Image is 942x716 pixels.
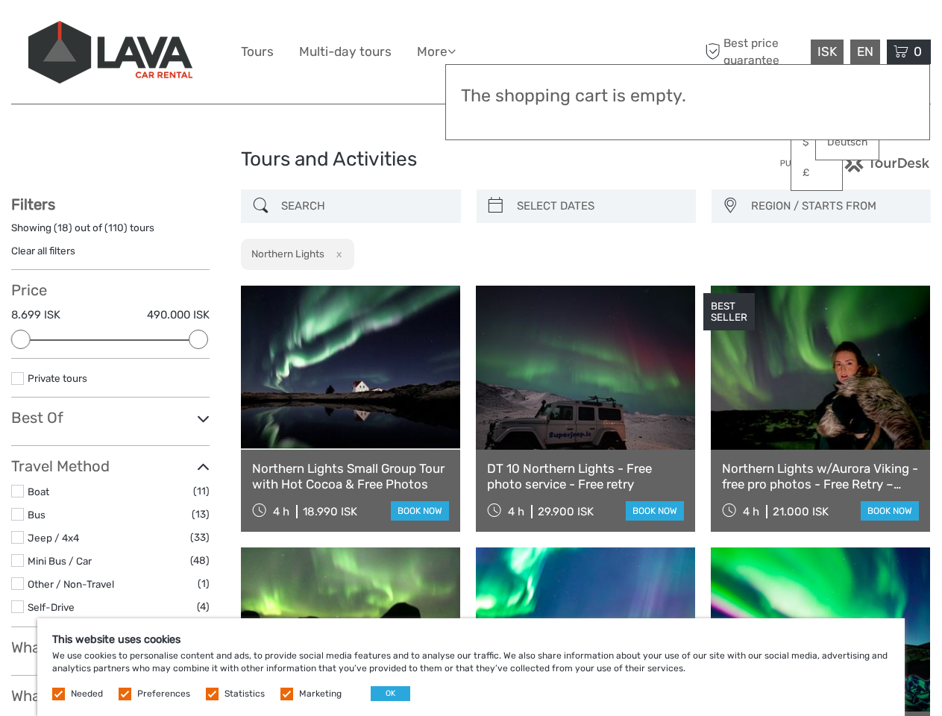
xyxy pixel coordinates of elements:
[11,245,75,257] a: Clear all filters
[273,505,289,518] span: 4 h
[190,529,210,546] span: (33)
[303,505,357,518] div: 18.990 ISK
[241,148,701,172] h1: Tours and Activities
[11,687,210,705] h3: What do you want to do?
[11,281,210,299] h3: Price
[371,686,410,701] button: OK
[193,483,210,500] span: (11)
[52,633,890,646] h5: This website uses cookies
[461,86,914,107] h3: The shopping cart is empty.
[37,618,905,716] div: We use cookies to personalise content and ads, to provide social media features and to analyse ou...
[252,461,449,492] a: Northern Lights Small Group Tour with Hot Cocoa & Free Photos
[722,461,919,492] a: Northern Lights w/Aurora Viking - free pro photos - Free Retry – minibus
[28,555,92,567] a: Mini Bus / Car
[791,160,842,186] a: £
[327,246,347,262] button: x
[391,501,449,521] a: book now
[192,506,210,523] span: (13)
[28,601,75,613] a: Self-Drive
[28,578,114,590] a: Other / Non-Travel
[791,129,842,156] a: $
[861,501,919,521] a: book now
[251,248,324,260] h2: Northern Lights
[417,41,456,63] a: More
[911,44,924,59] span: 0
[198,575,210,592] span: (1)
[11,307,60,323] label: 8.699 ISK
[744,194,923,219] button: REGION / STARTS FROM
[11,638,210,656] h3: What do you want to see?
[28,509,45,521] a: Bus
[817,44,837,59] span: ISK
[299,688,342,700] label: Marketing
[71,688,103,700] label: Needed
[137,688,190,700] label: Preferences
[28,21,192,84] img: 523-13fdf7b0-e410-4b32-8dc9-7907fc8d33f7_logo_big.jpg
[28,532,79,544] a: Jeep / 4x4
[701,35,807,68] span: Best price guarantee
[147,307,210,323] label: 490.000 ISK
[816,129,879,156] a: Deutsch
[108,221,124,235] label: 110
[241,41,274,63] a: Tours
[511,193,688,219] input: SELECT DATES
[299,41,392,63] a: Multi-day tours
[11,457,210,475] h3: Travel Method
[28,486,49,497] a: Boat
[11,195,55,213] strong: Filters
[224,688,265,700] label: Statistics
[11,221,210,244] div: Showing ( ) out of ( ) tours
[743,505,759,518] span: 4 h
[275,193,453,219] input: SEARCH
[703,293,755,330] div: BEST SELLER
[28,372,87,384] a: Private tours
[197,598,210,615] span: (4)
[538,505,594,518] div: 29.900 ISK
[57,221,69,235] label: 18
[850,40,880,64] div: EN
[626,501,684,521] a: book now
[190,552,210,569] span: (48)
[11,409,210,427] h3: Best Of
[487,461,684,492] a: DT 10 Northern Lights - Free photo service - Free retry
[172,23,189,41] button: Open LiveChat chat widget
[21,26,169,38] p: We're away right now. Please check back later!
[779,154,931,172] img: PurchaseViaTourDesk.png
[773,505,829,518] div: 21.000 ISK
[508,505,524,518] span: 4 h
